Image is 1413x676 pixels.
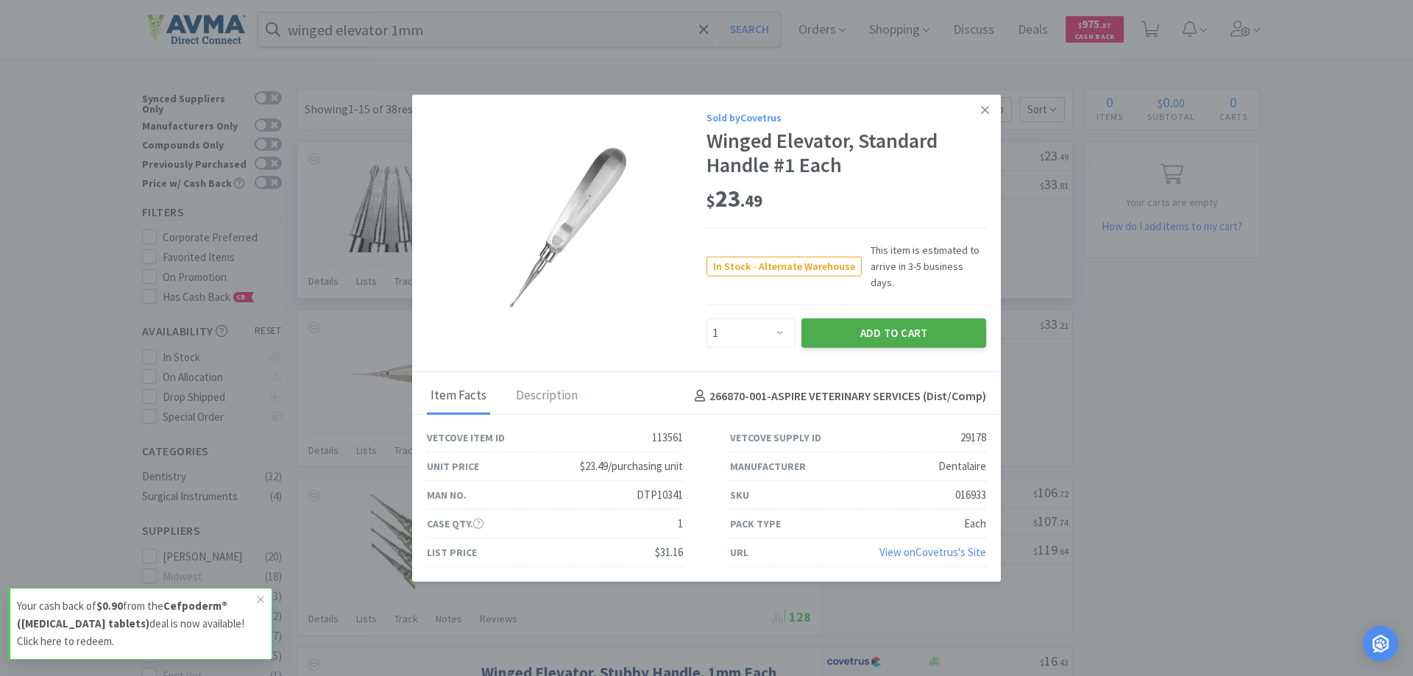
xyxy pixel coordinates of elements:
button: Add to Cart [801,319,986,348]
h4: 266870-001 - ASPIRE VETERINARY SERVICES (Dist/Comp) [689,386,986,405]
div: 016933 [955,486,986,504]
div: Manufacturer [730,458,806,474]
div: $31.16 [655,544,683,561]
div: Vetcove Item ID [427,430,505,446]
p: Your cash back of from the deal is now available! Click here to redeem. [17,597,257,650]
div: Open Intercom Messenger [1363,626,1398,661]
div: $23.49/purchasing unit [580,458,683,475]
div: 29178 [960,429,986,446]
div: URL [730,544,748,561]
div: Pack Type [730,516,781,532]
div: Item Facts [427,378,490,415]
div: Dentalaire [938,458,986,475]
div: Each [964,515,986,533]
div: DTP10341 [637,486,683,504]
span: . 49 [740,191,762,211]
span: $ [706,191,715,211]
span: 23 [706,184,762,213]
div: 1 [678,515,683,533]
strong: $0.90 [96,599,123,613]
div: Vetcove Supply ID [730,430,821,446]
div: SKU [730,487,749,503]
img: 97c791152003479bba0643d175f680e6_29178.png [475,136,659,320]
div: Sold by Covetrus [706,109,986,125]
div: Unit Price [427,458,479,474]
div: 113561 [652,429,683,446]
div: Description [512,378,581,415]
div: Man No. [427,487,467,503]
div: List Price [427,544,477,561]
div: Winged Elevator, Standard Handle #1 Each [706,129,986,178]
a: View onCovetrus's Site [879,545,986,559]
span: This item is estimated to arrive in 3-5 business days. [862,241,986,291]
div: Case Qty. [427,516,484,532]
span: In Stock - Alternate Warehouse [707,257,861,275]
